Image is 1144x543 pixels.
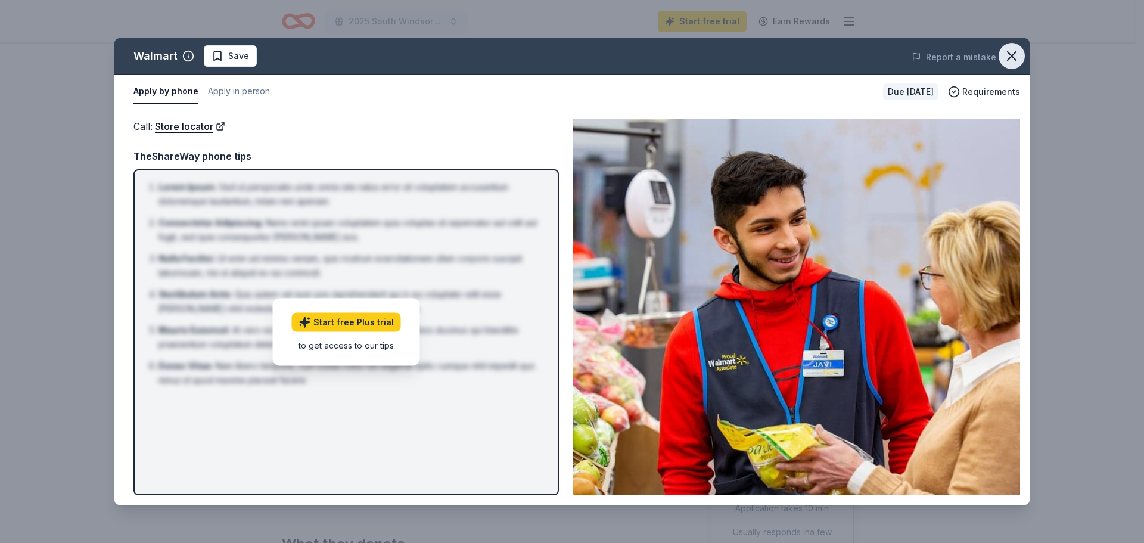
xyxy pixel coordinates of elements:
span: Save [228,49,249,63]
button: Report a mistake [912,50,996,64]
div: to get access to our tips [292,339,401,352]
a: Start free Plus trial [292,313,401,332]
div: Walmart [133,46,178,66]
div: Due [DATE] [883,83,938,100]
button: Requirements [948,85,1020,99]
span: Mauris Euismod : [158,325,230,335]
span: Lorem Ipsum : [158,182,217,192]
span: Vestibulum Ante : [158,289,232,299]
li: Nam libero tempore, cum soluta nobis est eligendi optio cumque nihil impedit quo minus id quod ma... [158,359,541,387]
span: Requirements [962,85,1020,99]
button: Apply by phone [133,79,198,104]
li: Ut enim ad minima veniam, quis nostrum exercitationem ullam corporis suscipit laboriosam, nisi ut... [158,252,541,280]
li: Sed ut perspiciatis unde omnis iste natus error sit voluptatem accusantium doloremque laudantium,... [158,180,541,209]
li: Nemo enim ipsam voluptatem quia voluptas sit aspernatur aut odit aut fugit, sed quia consequuntur... [158,216,541,244]
a: Store locator [155,119,225,134]
span: Consectetur Adipiscing : [158,218,263,228]
button: Apply in person [208,79,270,104]
span: Donec Vitae : [158,361,213,371]
li: At vero eos et accusamus et iusto odio dignissimos ducimus qui blanditiis praesentium voluptatum ... [158,323,541,352]
span: Nulla Facilisi : [158,253,215,263]
div: TheShareWay phone tips [133,148,559,164]
li: Quis autem vel eum iure reprehenderit qui in ea voluptate velit esse [PERSON_NAME] nihil molestia... [158,287,541,316]
button: Save [204,45,257,67]
img: Image for Walmart [573,119,1020,495]
div: Call : [133,119,559,134]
